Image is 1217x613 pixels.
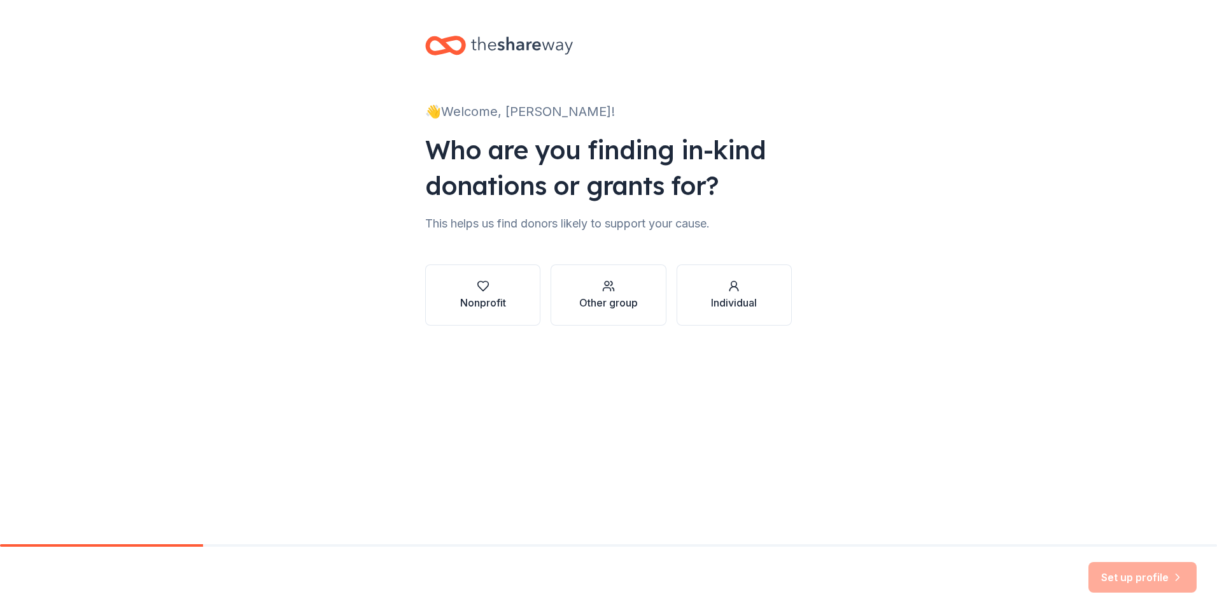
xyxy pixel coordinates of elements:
[425,213,792,234] div: This helps us find donors likely to support your cause.
[579,295,638,310] div: Other group
[425,101,792,122] div: 👋 Welcome, [PERSON_NAME]!
[711,295,757,310] div: Individual
[460,295,506,310] div: Nonprofit
[425,132,792,203] div: Who are you finding in-kind donations or grants for?
[551,264,666,326] button: Other group
[425,264,540,326] button: Nonprofit
[677,264,792,326] button: Individual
